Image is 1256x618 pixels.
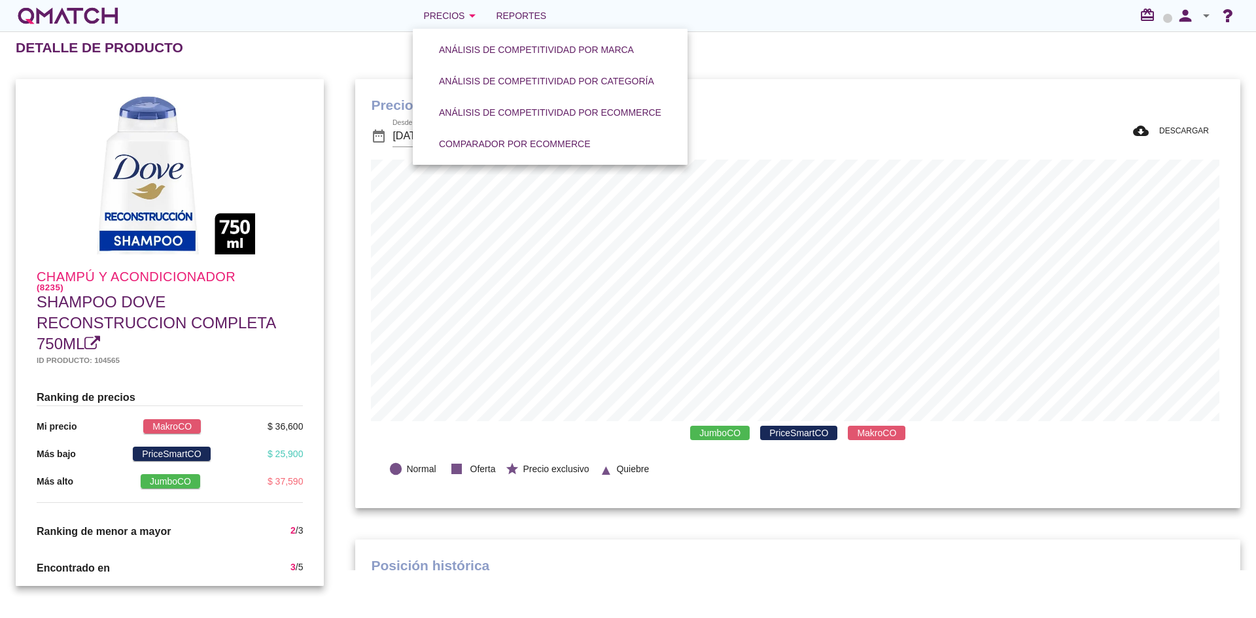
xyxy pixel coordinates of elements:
i: arrow_drop_down [464,8,480,24]
a: Análisis de competitividad por marca [423,34,650,65]
span: PriceSmartCO [133,447,210,461]
h6: (8235) [37,283,303,292]
i: cloud_download [1133,123,1154,139]
button: Análisis de competitividad por eCommerce [428,101,672,124]
div: Análisis de competitividad por marca [439,43,634,57]
div: Comparador por eCommerce [439,137,591,151]
i: stop [446,458,467,479]
div: Precios [423,8,480,24]
span: 3 [290,562,296,572]
i: redeem [1140,7,1160,23]
span: 2 [290,525,296,536]
div: $ 25,900 [268,447,304,461]
a: white-qmatch-logo [16,3,120,29]
div: / [290,560,303,576]
span: Ranking de menor a mayor [37,526,171,537]
i: arrow_drop_down [1198,8,1214,24]
i: star [505,462,519,476]
span: JumboCO [141,474,200,489]
span: 5 [298,562,304,572]
i: ▲ [599,460,614,475]
span: PriceSmartCO [760,426,837,440]
a: Reportes [491,3,551,29]
span: 3 [298,525,304,536]
button: Análisis de competitividad por categoría [428,69,665,93]
i: person [1172,7,1198,25]
span: Reportes [496,8,546,24]
div: $ 36,600 [268,420,304,434]
a: Análisis de competitividad por eCommerce [423,97,677,128]
div: Análisis de competitividad por categoría [439,75,654,88]
a: Análisis de competitividad por categoría [423,65,670,97]
button: Comparador por eCommerce [428,132,601,156]
p: Más bajo [37,447,76,461]
span: Oferta [470,462,496,476]
button: Precios [413,3,491,29]
span: DESCARGAR [1154,125,1209,137]
i: date_range [371,128,387,144]
span: Encontrado en [37,562,110,574]
input: Desde [392,126,462,146]
span: SHAMPOO DOVE RECONSTRUCCION COMPLETA 750ML [37,293,275,352]
h1: Precio histórico [371,95,1225,116]
span: MakroCO [848,426,905,440]
h4: Champú y acondicionador [37,270,303,292]
button: DESCARGAR [1123,119,1219,143]
h2: Detalle de producto [16,37,183,58]
i: lens [389,462,403,476]
h5: Id producto: 104565 [37,354,303,366]
span: Quiebre [616,462,649,476]
p: Mi precio [37,420,77,434]
p: Más alto [37,475,73,489]
span: Normal [406,462,436,476]
div: Análisis de competitividad por eCommerce [439,106,661,120]
h3: Ranking de precios [37,389,303,405]
span: Precio exclusivo [523,462,589,476]
a: Comparador por eCommerce [423,128,606,160]
button: Análisis de competitividad por marca [428,38,644,61]
div: $ 37,590 [268,475,304,489]
span: MakroCO [143,419,201,434]
h1: Posición histórica [371,555,1225,576]
span: JumboCO [690,426,750,440]
div: / [290,524,303,540]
